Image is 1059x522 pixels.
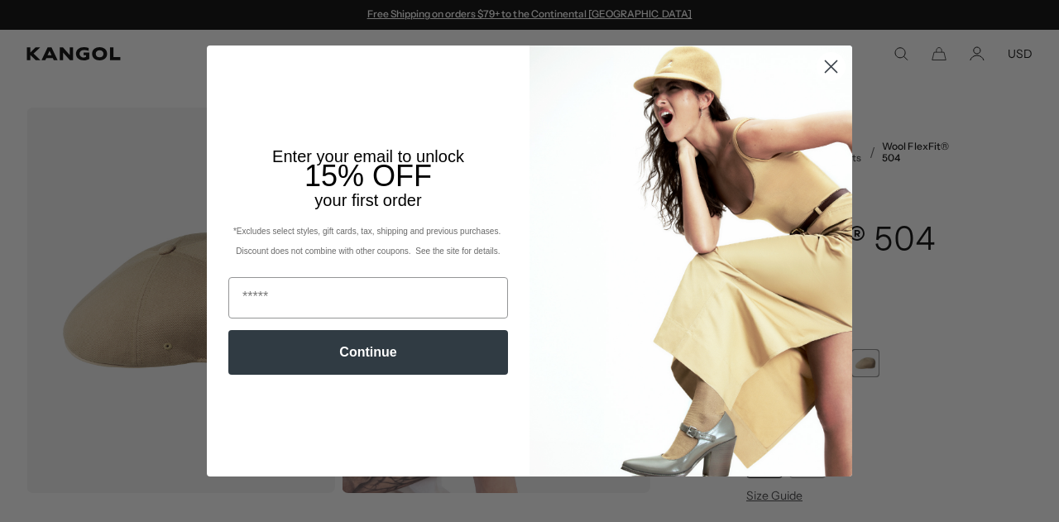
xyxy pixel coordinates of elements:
[233,227,503,256] span: *Excludes select styles, gift cards, tax, shipping and previous purchases. Discount does not comb...
[228,330,508,375] button: Continue
[228,277,508,318] input: Email
[817,52,846,81] button: Close dialog
[529,45,852,476] img: 93be19ad-e773-4382-80b9-c9d740c9197f.jpeg
[314,191,421,209] span: your first order
[304,159,432,193] span: 15% OFF
[272,147,464,165] span: Enter your email to unlock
